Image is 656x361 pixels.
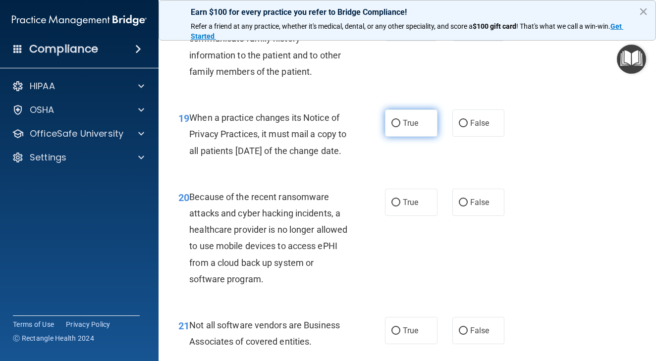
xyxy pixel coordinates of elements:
p: Settings [30,152,66,163]
input: True [391,120,400,127]
strong: $100 gift card [473,22,516,30]
h4: Compliance [29,42,98,56]
span: 19 [178,112,189,124]
button: Close [639,3,648,19]
span: Ⓒ Rectangle Health 2024 [13,333,94,343]
span: Not all software vendors are Business Associates of covered entities. [189,320,340,347]
span: False [470,118,490,128]
a: Terms of Use [13,319,54,329]
span: False [470,198,490,207]
span: 20 [178,192,189,204]
span: Because of the recent ransomware attacks and cyber hacking incidents, a healthcare provider is no... [189,192,347,284]
p: HIPAA [30,80,55,92]
span: True [403,198,418,207]
img: PMB logo [12,10,147,30]
a: OSHA [12,104,144,116]
span: Healthcare providers may communicate family history information to the patient and to other famil... [189,17,341,77]
a: Settings [12,152,144,163]
input: False [459,199,468,206]
span: Refer a friend at any practice, whether it's medical, dental, or any other speciality, and score a [191,22,473,30]
p: OfficeSafe University [30,128,123,140]
a: Get Started [191,22,623,40]
span: False [470,326,490,335]
input: False [459,327,468,335]
p: OSHA [30,104,55,116]
span: When a practice changes its Notice of Privacy Practices, it must mail a copy to all patients [DAT... [189,112,346,155]
input: True [391,327,400,335]
span: True [403,118,418,128]
button: Open Resource Center [617,45,646,74]
input: False [459,120,468,127]
input: True [391,199,400,206]
p: Earn $100 for every practice you refer to Bridge Compliance! [191,7,624,17]
span: True [403,326,418,335]
a: OfficeSafe University [12,128,144,140]
span: 21 [178,320,189,332]
span: ! That's what we call a win-win. [516,22,610,30]
a: HIPAA [12,80,144,92]
a: Privacy Policy [66,319,110,329]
